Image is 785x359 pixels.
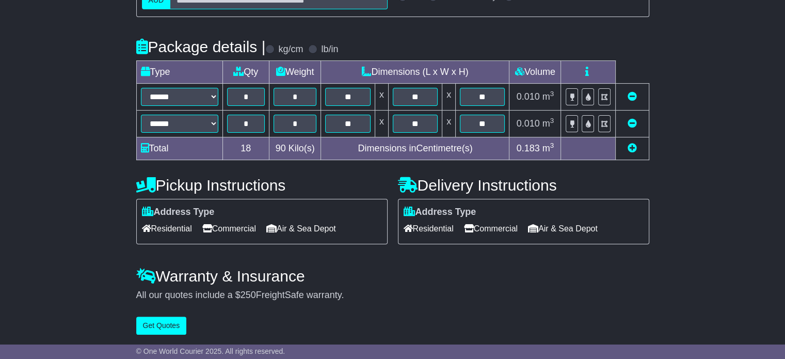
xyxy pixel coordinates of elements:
sup: 3 [550,142,554,149]
td: Volume [509,61,561,84]
label: Address Type [404,207,476,218]
div: All our quotes include a $ FreightSafe warranty. [136,290,649,301]
td: Dimensions (L x W x H) [321,61,509,84]
a: Remove this item [628,91,637,102]
span: m [542,143,554,153]
span: Air & Sea Depot [528,221,598,237]
td: x [442,84,456,111]
label: Address Type [142,207,215,218]
a: Remove this item [628,118,637,129]
span: 0.010 [517,91,540,102]
td: x [375,84,388,111]
span: 250 [241,290,256,300]
button: Get Quotes [136,317,187,335]
span: 90 [276,143,286,153]
td: Total [136,137,222,160]
h4: Pickup Instructions [136,177,388,194]
td: Kilo(s) [269,137,321,160]
h4: Warranty & Insurance [136,268,649,285]
td: x [375,111,388,137]
h4: Package details | [136,38,266,55]
span: m [542,118,554,129]
span: Residential [142,221,192,237]
span: m [542,91,554,102]
td: x [442,111,456,137]
label: kg/cm [278,44,303,55]
span: Residential [404,221,454,237]
td: 18 [222,137,269,160]
span: Air & Sea Depot [266,221,336,237]
td: Weight [269,61,321,84]
h4: Delivery Instructions [398,177,649,194]
span: Commercial [202,221,256,237]
span: Commercial [464,221,518,237]
td: Type [136,61,222,84]
sup: 3 [550,117,554,124]
td: Dimensions in Centimetre(s) [321,137,509,160]
span: © One World Courier 2025. All rights reserved. [136,347,285,355]
span: 0.183 [517,143,540,153]
label: lb/in [321,44,338,55]
td: Qty [222,61,269,84]
sup: 3 [550,90,554,98]
span: 0.010 [517,118,540,129]
a: Add new item [628,143,637,153]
